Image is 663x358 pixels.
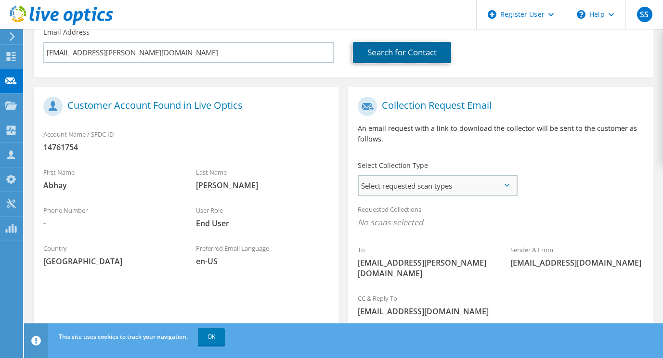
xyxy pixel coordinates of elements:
svg: \n [577,10,585,19]
div: To [348,240,501,283]
a: Search for Contact [353,42,451,63]
label: Select Collection Type [358,161,428,170]
span: SS [637,7,652,22]
span: - [43,218,177,229]
span: en-US [196,256,329,267]
span: This site uses cookies to track your navigation. [59,332,188,341]
div: Phone Number [34,200,186,233]
div: User Role [186,200,339,233]
div: Preferred Email Language [186,238,339,271]
div: CC & Reply To [348,288,653,321]
span: 14761754 [43,142,329,153]
span: End User [196,218,329,229]
span: No scans selected [358,217,643,228]
div: Account Name / SFDC ID [34,124,338,157]
span: [EMAIL_ADDRESS][DOMAIN_NAME] [510,257,644,268]
p: An email request with a link to download the collector will be sent to the customer as follows. [358,123,643,144]
span: Select requested scan types [359,176,516,195]
span: [EMAIL_ADDRESS][DOMAIN_NAME] [358,306,643,317]
div: Requested Collections [348,199,653,235]
div: Last Name [186,162,339,195]
div: First Name [34,162,186,195]
label: Email Address [43,27,90,37]
span: [PERSON_NAME] [196,180,329,191]
span: [EMAIL_ADDRESS][PERSON_NAME][DOMAIN_NAME] [358,257,491,279]
a: OK [198,328,225,345]
span: [GEOGRAPHIC_DATA] [43,256,177,267]
h1: Customer Account Found in Live Optics [43,97,324,116]
h1: Collection Request Email [358,97,638,116]
span: Abhay [43,180,177,191]
div: Sender & From [501,240,653,273]
div: Country [34,238,186,271]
